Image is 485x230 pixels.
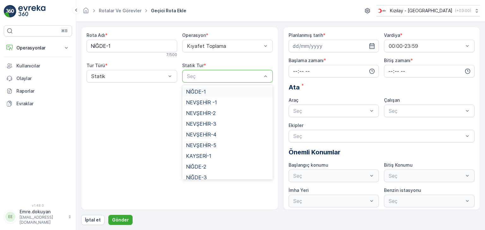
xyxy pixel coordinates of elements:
[293,107,368,115] p: Seç
[182,63,204,68] label: Statik Tur
[376,5,480,16] button: Kızılay - [GEOGRAPHIC_DATA](+03:00)
[289,97,298,103] label: Araç
[112,217,129,223] p: Gönder
[390,8,452,14] p: Kızılay - [GEOGRAPHIC_DATA]
[289,83,300,92] span: Ata
[186,164,206,170] span: NİĞDE-2
[61,28,68,33] p: ⌘B
[16,88,69,94] p: Raporlar
[108,215,133,225] button: Gönder
[186,89,206,95] span: NİĞDE-1
[182,32,206,38] label: Operasyon
[4,85,72,97] a: Raporlar
[186,142,216,148] span: NEVŞEHİR-5
[289,40,379,52] input: dd/mm/yyyy
[289,162,328,168] label: Başlangıç konumu
[16,75,69,82] p: Olaylar
[384,58,410,63] label: Bitiş zamanı
[4,42,72,54] button: Operasyonlar
[16,63,69,69] p: Kullanıcılar
[289,123,303,128] label: Ekipler
[186,175,207,180] span: NİĞDE-3
[289,58,324,63] label: Başlama zamanı
[455,8,471,13] p: ( +03:00 )
[4,72,72,85] a: Olaylar
[186,121,216,127] span: NEVŞEHİR-3
[293,132,464,140] p: Seç
[384,162,413,168] label: Bitiş Konumu
[384,187,421,193] label: Benzin istasyonu
[99,8,141,13] a: Rotalar ve Görevler
[87,63,105,68] label: Tur Türü
[87,32,105,38] label: Rota Adı
[4,60,72,72] a: Kullanıcılar
[16,101,69,107] p: Evraklar
[289,187,309,193] label: İmha Yeri
[4,5,16,18] img: logo
[289,147,475,157] p: Önemli Konumlar
[20,209,65,215] p: Emre.dokuyan
[376,7,387,14] img: k%C4%B1z%C4%B1lay_D5CCths_t1JZB0k.png
[384,32,400,38] label: Vardiya
[384,97,400,103] label: Çalışan
[389,107,464,115] p: Seç
[5,212,15,222] div: EE
[186,153,211,159] span: KAYSERİ-1
[85,217,101,223] p: İptal et
[82,9,89,15] a: Ana Sayfa
[289,32,323,38] label: Planlanmış tarih
[81,215,105,225] button: İptal et
[20,215,65,225] p: [EMAIL_ADDRESS][DOMAIN_NAME]
[4,209,72,225] button: EEEmre.dokuyan[EMAIL_ADDRESS][DOMAIN_NAME]
[16,45,59,51] p: Operasyonlar
[4,97,72,110] a: Evraklar
[18,5,45,18] img: logo_light-DOdMpM7g.png
[166,52,177,57] p: 7 / 500
[186,100,217,105] span: NEVŞEHİR -1
[4,204,72,207] span: v 1.48.0
[186,110,216,116] span: NEVŞEHİR-2
[150,8,188,14] span: Geçici Rota Ekle
[187,72,262,80] p: Seç
[186,132,216,137] span: NEVŞEHİR-4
